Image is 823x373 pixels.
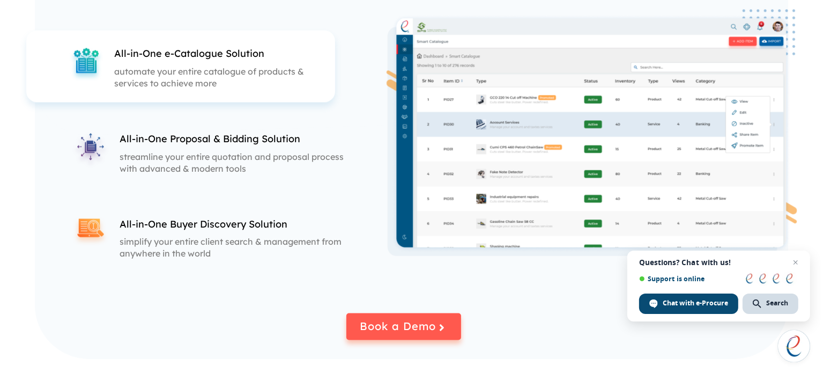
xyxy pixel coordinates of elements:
[120,217,345,231] p: All-in-One Buyer Discovery Solution
[114,47,330,60] p: All-in-One e-Catalogue Solution
[120,151,345,174] p: streamline your entire quotation and proposal process with advanced & modern tools
[789,256,802,269] span: Close chat
[346,313,461,340] button: Book a Demo
[766,298,788,308] span: Search
[639,258,798,267] span: Questions? Chat with us!
[114,65,330,89] p: automate your entire catalogue of products & services to achieve more
[639,294,738,314] div: Chat with e-Procure
[743,294,798,314] div: Search
[120,236,345,260] p: simplify your entire client search & management from anywhere in the world
[639,275,738,283] span: Support is online
[120,132,345,145] p: All-in-One Proposal & Bidding Solution
[663,298,728,308] span: Chat with e-Procure
[778,330,810,362] div: Open chat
